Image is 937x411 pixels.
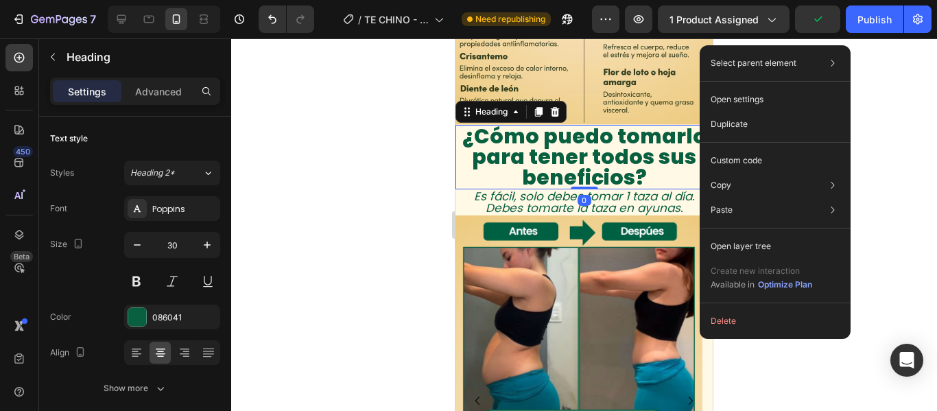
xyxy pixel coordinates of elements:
button: Heading 2* [124,161,220,185]
div: Optimize Plan [758,279,812,291]
div: Font [50,202,67,215]
div: Publish [857,12,892,27]
button: Publish [846,5,903,33]
div: Align [50,344,88,362]
p: Custom code [711,154,762,167]
p: Select parent element [711,57,796,69]
div: 450 [13,146,33,157]
p: Open layer tree [711,240,771,253]
div: Size [50,235,86,254]
button: 7 [5,5,102,33]
p: Duplicate [711,118,748,130]
div: Color [50,311,71,323]
button: Delete [705,309,845,333]
p: Open settings [711,93,763,106]
p: 7 [90,11,96,27]
span: Need republishing [475,13,545,25]
p: Advanced [135,84,182,99]
span: TE CHINO - B1 [364,12,429,27]
button: Carousel Back Arrow [11,351,33,373]
p: Create new interaction [711,264,813,278]
div: Beta [10,251,33,262]
span: 1 product assigned [669,12,759,27]
div: Text style [50,132,88,145]
div: Open Intercom Messenger [890,344,923,377]
button: Show more [50,376,220,401]
button: 1 product assigned [658,5,790,33]
div: 086041 [152,312,217,324]
p: Paste [711,204,733,216]
button: Carousel Next Arrow [224,351,246,373]
p: Copy [711,179,731,191]
p: Settings [68,84,106,99]
div: Show more [104,381,167,395]
iframe: Design area [455,38,713,411]
p: Heading [67,49,215,65]
div: Poppins [152,203,217,215]
div: Styles [50,167,74,179]
div: Undo/Redo [259,5,314,33]
span: Heading 2* [130,167,175,179]
button: Optimize Plan [757,278,813,292]
span: / [358,12,361,27]
span: Available in [711,279,755,290]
